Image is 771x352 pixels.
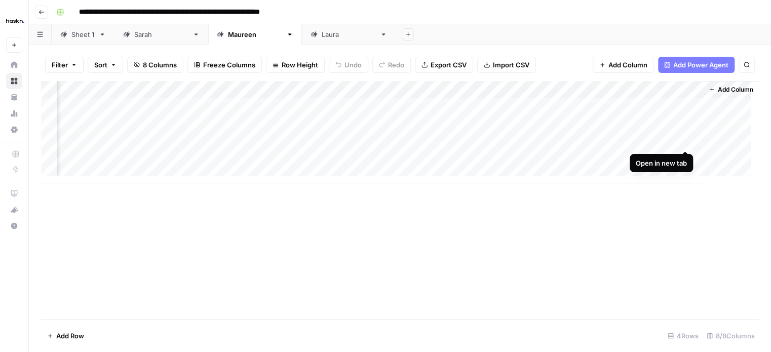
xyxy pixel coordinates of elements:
[372,57,411,73] button: Redo
[52,60,68,70] span: Filter
[52,24,114,45] a: Sheet 1
[6,185,22,202] a: AirOps Academy
[388,60,404,70] span: Redo
[6,218,22,234] button: Help + Support
[143,60,177,70] span: 8 Columns
[718,85,753,94] span: Add Column
[228,29,282,40] div: [PERSON_NAME]
[114,24,208,45] a: [PERSON_NAME]
[322,29,376,40] div: [PERSON_NAME]
[477,57,536,73] button: Import CSV
[282,60,318,70] span: Row Height
[88,57,123,73] button: Sort
[6,57,22,73] a: Home
[6,202,22,218] button: What's new?
[431,60,467,70] span: Export CSV
[703,328,759,344] div: 8/8 Columns
[6,89,22,105] a: Your Data
[127,57,183,73] button: 8 Columns
[6,105,22,122] a: Usage
[493,60,529,70] span: Import CSV
[7,202,22,217] div: What's new?
[203,60,255,70] span: Freeze Columns
[664,328,703,344] div: 4 Rows
[208,24,302,45] a: [PERSON_NAME]
[593,57,654,73] button: Add Column
[705,83,757,96] button: Add Column
[608,60,647,70] span: Add Column
[71,29,95,40] div: Sheet 1
[6,8,22,33] button: Workspace: Haskn
[302,24,396,45] a: [PERSON_NAME]
[329,57,368,73] button: Undo
[6,73,22,89] a: Browse
[344,60,362,70] span: Undo
[187,57,262,73] button: Freeze Columns
[673,60,728,70] span: Add Power Agent
[415,57,473,73] button: Export CSV
[41,328,90,344] button: Add Row
[266,57,325,73] button: Row Height
[94,60,107,70] span: Sort
[6,12,24,30] img: Haskn Logo
[134,29,188,40] div: [PERSON_NAME]
[6,122,22,138] a: Settings
[45,57,84,73] button: Filter
[636,158,687,168] div: Open in new tab
[56,331,84,341] span: Add Row
[658,57,735,73] button: Add Power Agent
